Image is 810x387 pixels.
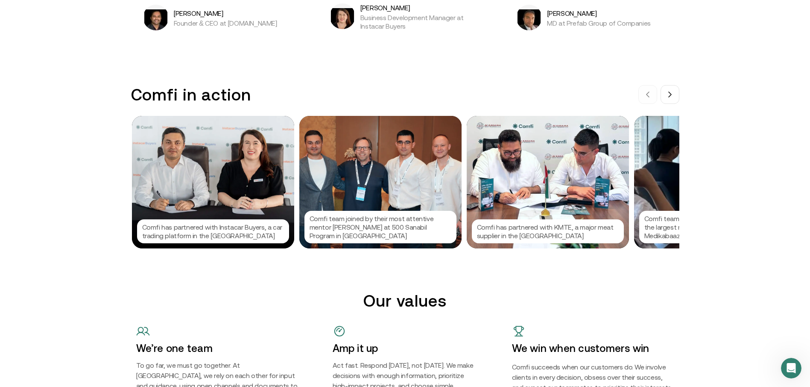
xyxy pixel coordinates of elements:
h5: [PERSON_NAME] [174,8,277,19]
h5: [PERSON_NAME] [547,8,651,19]
img: Kara Pearse [331,8,354,29]
p: Founder & CEO at [DOMAIN_NAME] [174,19,277,27]
p: Comfi has partnered with Instacar Buyers, a car trading platform in the [GEOGRAPHIC_DATA] [142,223,284,240]
p: Comfi team introducing the platform to one of the largest medical supplies company Medikabaazar [644,214,786,240]
h4: Amp it up [333,342,478,355]
h2: Our values [136,291,674,310]
h4: We win when customers win [512,342,674,355]
h4: We’re one team [136,342,298,355]
h3: Comfi in action [131,85,251,104]
img: Arif Shahzad Butt [518,9,541,30]
iframe: Intercom live chat [781,358,801,378]
p: Comfi has partnered with KMTE, a major meat supplier in the [GEOGRAPHIC_DATA] [477,223,619,240]
p: Business Development Manager at Instacar Buyers [360,13,480,30]
p: Comfi team joined by their most attentive mentor [PERSON_NAME] at 500 Sanabil Program in [GEOGRAP... [310,214,451,240]
img: Bibin Varghese [144,9,167,30]
h5: [PERSON_NAME] [360,2,480,13]
p: MD at Prefab Group of Companies [547,19,651,27]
